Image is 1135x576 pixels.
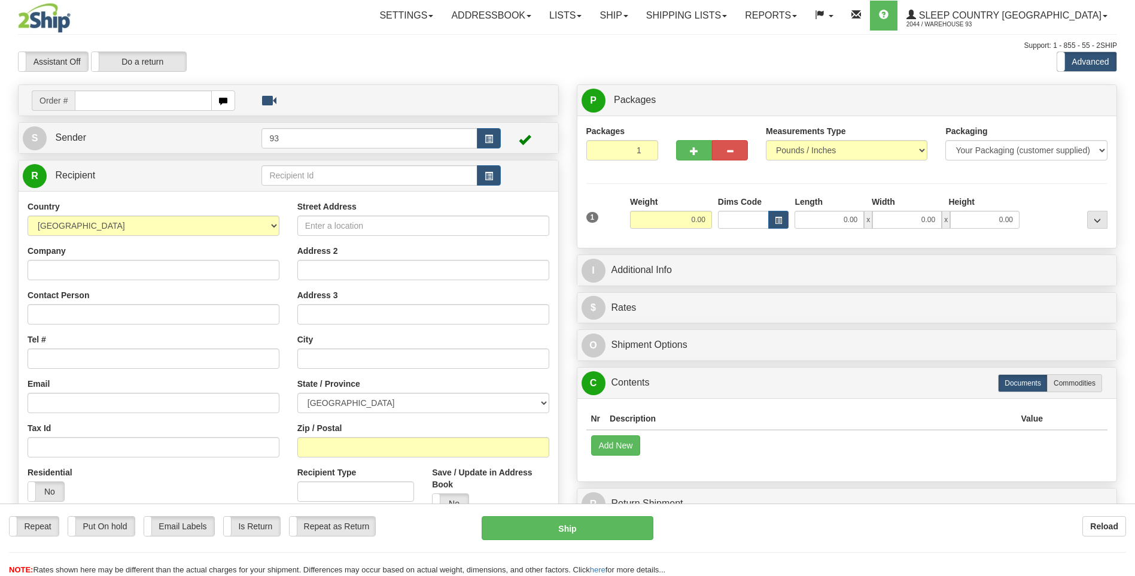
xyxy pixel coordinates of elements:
[540,1,591,31] a: Lists
[586,125,625,137] label: Packages
[766,125,846,137] label: Measurements Type
[582,259,605,283] span: I
[55,132,86,143] span: Sender
[998,374,1048,392] label: Documents
[28,422,51,434] label: Tax Id
[290,517,375,536] label: Repeat as Return
[433,494,468,513] label: No
[582,371,1113,395] a: CContents
[945,125,987,137] label: Packaging
[582,296,1113,320] a: $Rates
[32,90,75,111] span: Order #
[795,196,823,208] label: Length
[591,435,641,456] button: Add New
[28,334,46,345] label: Tel #
[297,201,357,213] label: Street Address
[297,378,360,390] label: State / Province
[23,126,261,150] a: S Sender
[582,492,1113,516] a: RReturn Shipment
[605,408,1016,430] th: Description
[736,1,806,31] a: Reports
[28,289,89,301] label: Contact Person
[614,95,656,105] span: Packages
[1016,408,1048,430] th: Value
[28,482,64,501] label: No
[297,216,549,236] input: Enter a location
[872,196,895,208] label: Width
[582,89,605,113] span: P
[942,211,950,229] span: x
[637,1,736,31] a: Shipping lists
[297,334,313,345] label: City
[482,516,653,540] button: Ship
[582,333,1113,357] a: OShipment Options
[55,170,95,180] span: Recipient
[442,1,540,31] a: Addressbook
[432,466,549,490] label: Save / Update in Address Book
[582,371,605,395] span: C
[916,10,1101,20] span: Sleep Country [GEOGRAPHIC_DATA]
[586,212,599,223] span: 1
[297,422,342,434] label: Zip / Postal
[92,52,186,71] label: Do a return
[18,41,1117,51] div: Support: 1 - 855 - 55 - 2SHIP
[28,378,50,390] label: Email
[297,289,338,301] label: Address 3
[630,196,658,208] label: Weight
[1090,522,1118,531] b: Reload
[23,126,47,150] span: S
[948,196,975,208] label: Height
[28,201,60,213] label: Country
[582,258,1113,283] a: IAdditional Info
[586,408,605,430] th: Nr
[261,128,477,148] input: Sender Id
[864,211,872,229] span: x
[582,492,605,516] span: R
[224,517,280,536] label: Is Return
[28,466,72,478] label: Residential
[1087,211,1107,229] div: ...
[9,565,33,574] span: NOTE:
[23,163,235,188] a: R Recipient
[1082,516,1126,536] button: Reload
[582,334,605,357] span: O
[718,196,762,208] label: Dims Code
[297,466,357,478] label: Recipient Type
[906,19,996,31] span: 2044 / Warehouse 93
[10,517,59,536] label: Repeat
[68,517,135,536] label: Put On hold
[370,1,442,31] a: Settings
[19,52,88,71] label: Assistant Off
[18,3,71,33] img: logo2044.jpg
[1047,374,1102,392] label: Commodities
[590,565,605,574] a: here
[261,165,477,186] input: Recipient Id
[297,245,338,257] label: Address 2
[582,296,605,320] span: $
[144,517,214,536] label: Email Labels
[23,164,47,188] span: R
[582,88,1113,113] a: P Packages
[1107,227,1134,349] iframe: chat widget
[1057,52,1116,71] label: Advanced
[28,245,66,257] label: Company
[897,1,1116,31] a: Sleep Country [GEOGRAPHIC_DATA] 2044 / Warehouse 93
[591,1,637,31] a: Ship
